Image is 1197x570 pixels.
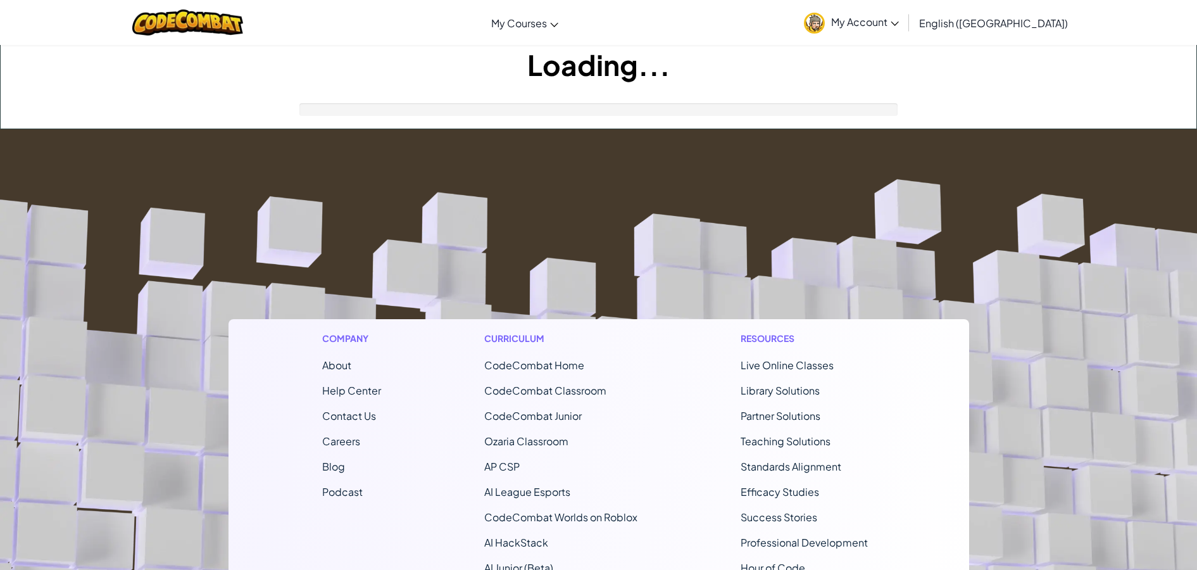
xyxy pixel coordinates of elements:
[741,510,817,524] a: Success Stories
[484,536,548,549] a: AI HackStack
[798,3,905,42] a: My Account
[322,434,360,448] a: Careers
[322,409,376,422] span: Contact Us
[322,485,363,498] a: Podcast
[1,45,1196,84] h1: Loading...
[484,332,637,345] h1: Curriculum
[741,485,819,498] a: Efficacy Studies
[322,460,345,473] a: Blog
[741,358,834,372] a: Live Online Classes
[132,9,243,35] img: CodeCombat logo
[913,6,1074,40] a: English ([GEOGRAPHIC_DATA])
[484,409,582,422] a: CodeCombat Junior
[741,460,841,473] a: Standards Alignment
[322,358,351,372] a: About
[484,358,584,372] span: CodeCombat Home
[491,16,547,30] span: My Courses
[741,332,875,345] h1: Resources
[919,16,1068,30] span: English ([GEOGRAPHIC_DATA])
[741,409,820,422] a: Partner Solutions
[322,384,381,397] a: Help Center
[484,485,570,498] a: AI League Esports
[484,510,637,524] a: CodeCombat Worlds on Roblox
[322,332,381,345] h1: Company
[484,384,606,397] a: CodeCombat Classroom
[485,6,565,40] a: My Courses
[831,15,899,28] span: My Account
[741,434,830,448] a: Teaching Solutions
[741,536,868,549] a: Professional Development
[804,13,825,34] img: avatar
[741,384,820,397] a: Library Solutions
[484,460,520,473] a: AP CSP
[484,434,568,448] a: Ozaria Classroom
